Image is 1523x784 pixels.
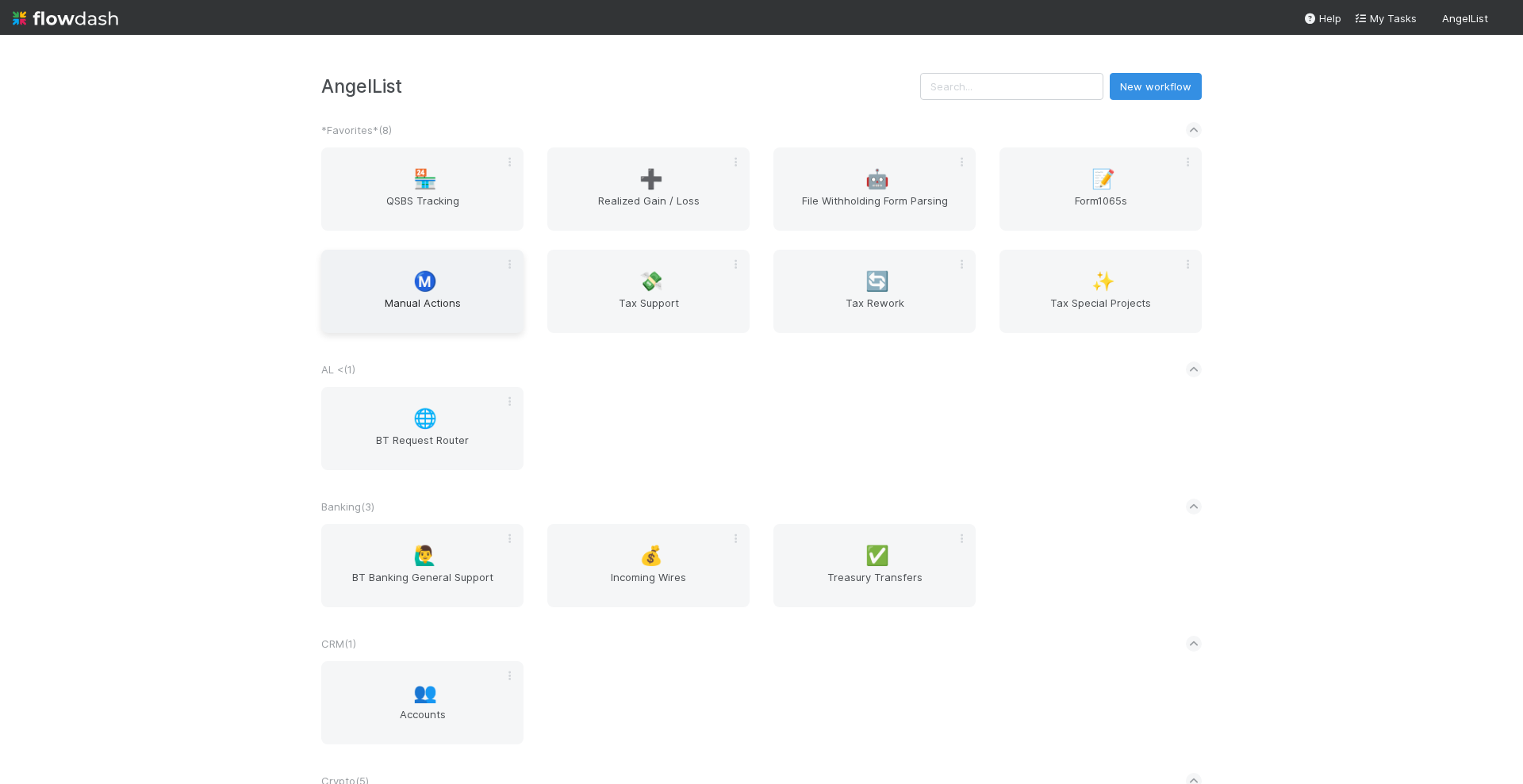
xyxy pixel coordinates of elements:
[13,5,118,32] img: logo-inverted-e16ddd16eac7371096b0.svg
[773,524,976,607] a: ✅Treasury Transfers
[999,250,1202,333] a: ✨Tax Special Projects
[413,169,437,189] span: 🏪
[413,545,437,566] span: 🙋‍♂️
[639,169,663,189] span: ➕
[547,524,750,607] a: 💰Incoming Wires
[321,124,392,136] span: *Favorites* ( 8 )
[554,295,743,327] span: Tax Support
[321,661,524,744] a: 👥Accounts
[321,75,920,97] h3: AngelList
[773,250,976,333] a: 🔄Tax Rework
[920,73,1103,100] input: Search...
[328,432,517,464] span: BT Request Router
[321,500,374,513] span: Banking ( 3 )
[554,569,743,601] span: Incoming Wires
[999,147,1202,231] a: 📝Form1065s
[321,387,524,470] a: 🌐BT Request Router
[321,147,524,231] a: 🏪QSBS Tracking
[1354,12,1417,25] span: My Tasks
[554,193,743,224] span: Realized Gain / Loss
[865,169,889,189] span: 🤖
[639,545,663,566] span: 💰
[1354,10,1417,26] a: My Tasks
[547,250,750,333] a: 💸Tax Support
[413,408,437,429] span: 🌐
[413,271,437,292] span: Ⓜ️
[1091,169,1115,189] span: 📝
[1442,12,1488,25] span: AngelList
[321,524,524,607] a: 🙋‍♂️BT Banking General Support
[1110,73,1202,100] button: New workflow
[328,706,517,738] span: Accounts
[780,193,969,224] span: File Withholding Form Parsing
[780,295,969,327] span: Tax Rework
[773,147,976,231] a: 🤖File Withholding Form Parsing
[1494,11,1510,27] img: avatar_04ed6c9e-3b93-401c-8c3a-8fad1b1fc72c.png
[547,147,750,231] a: ➕Realized Gain / Loss
[1303,10,1341,26] div: Help
[321,637,356,650] span: CRM ( 1 )
[1091,271,1115,292] span: ✨
[328,569,517,601] span: BT Banking General Support
[413,683,437,703] span: 👥
[639,271,663,292] span: 💸
[321,363,355,376] span: AL < ( 1 )
[328,295,517,327] span: Manual Actions
[865,271,889,292] span: 🔄
[865,545,889,566] span: ✅
[780,569,969,601] span: Treasury Transfers
[1006,295,1195,327] span: Tax Special Projects
[1006,193,1195,224] span: Form1065s
[328,193,517,224] span: QSBS Tracking
[321,250,524,333] a: Ⓜ️Manual Actions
